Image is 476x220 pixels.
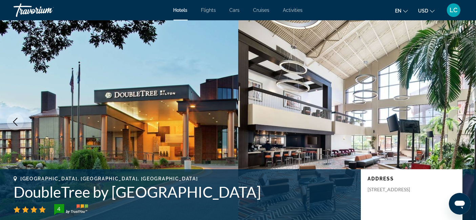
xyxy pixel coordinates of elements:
[395,8,401,14] span: en
[230,7,240,13] a: Cars
[173,7,188,13] a: Hotels
[52,205,66,213] div: 4
[368,176,456,181] p: Address
[418,8,428,14] span: USD
[418,6,435,16] button: Change currency
[7,113,24,130] button: Previous image
[20,176,198,181] span: [GEOGRAPHIC_DATA], [GEOGRAPHIC_DATA], [GEOGRAPHIC_DATA]
[395,6,408,16] button: Change language
[450,7,458,14] span: LC
[201,7,216,13] a: Flights
[283,7,303,13] a: Activities
[368,186,422,193] p: [STREET_ADDRESS]
[14,183,354,201] h1: DoubleTree by [GEOGRAPHIC_DATA]
[445,3,462,17] button: User Menu
[253,7,270,13] a: Cruises
[449,193,471,215] iframe: Button to launch messaging window
[54,204,88,215] img: TrustYou guest rating badge
[14,1,81,19] a: Travorium
[452,113,469,130] button: Next image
